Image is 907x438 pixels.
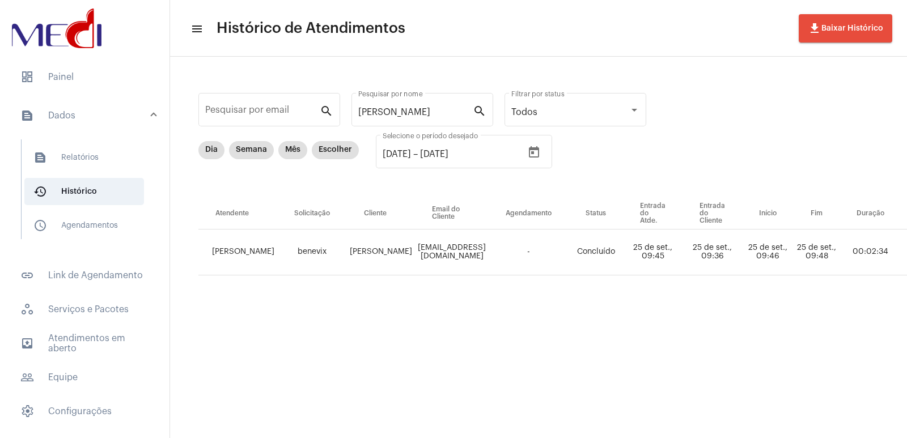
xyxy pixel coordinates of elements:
span: Histórico [24,178,144,205]
input: Pesquisar por email [205,107,320,117]
button: Baixar Histórico [799,14,892,42]
th: Agendamento [489,198,569,229]
td: Concluído [569,229,623,275]
span: – [413,149,418,159]
th: Duração [840,198,901,229]
span: Histórico de Atendimentos [217,19,405,37]
span: Atendimentos em aberto [11,330,158,357]
td: 25 de set., 09:48 [794,229,840,275]
div: sidenav iconDados [7,134,169,255]
img: d3a1b5fa-500b-b90f-5a1c-719c20e9830b.png [9,6,104,51]
td: 00:02:34 [840,229,901,275]
mat-panel-title: Dados [20,109,151,122]
td: [PERSON_NAME] [347,229,415,275]
td: 25 de set., 09:36 [683,229,742,275]
span: Agendamentos [24,212,144,239]
mat-chip: Mês [278,141,307,159]
th: Fim [794,198,840,229]
mat-chip: Semana [229,141,274,159]
span: Baixar Histórico [808,24,883,32]
input: Data do fim [420,149,488,159]
span: Link de Agendamento [11,262,158,289]
span: benevix [298,248,327,256]
th: Atendente [198,198,277,229]
span: Configurações [11,398,158,425]
span: sidenav icon [20,405,34,418]
td: [PERSON_NAME] [198,229,277,275]
mat-icon: sidenav icon [33,185,47,198]
mat-icon: sidenav icon [20,371,34,384]
th: Email do Cliente [415,198,489,229]
span: Painel [11,63,158,91]
button: Open calendar [523,141,545,164]
mat-chip: Dia [198,141,224,159]
mat-icon: file_download [808,22,821,35]
th: Entrada do Atde. [623,198,683,229]
mat-expansion-panel-header: sidenav iconDados [7,97,169,134]
span: Serviços e Pacotes [11,296,158,323]
mat-icon: sidenav icon [20,269,34,282]
th: Solicitação [277,198,347,229]
th: Status [569,198,623,229]
td: 25 de set., 09:45 [623,229,683,275]
td: - [489,229,569,275]
th: Cliente [347,198,415,229]
td: [EMAIL_ADDRESS][DOMAIN_NAME] [415,229,489,275]
mat-icon: sidenav icon [20,337,34,350]
mat-icon: sidenav icon [33,151,47,164]
mat-icon: search [320,104,333,117]
span: Equipe [11,364,158,391]
mat-icon: sidenav icon [190,22,202,36]
mat-icon: sidenav icon [33,219,47,232]
span: sidenav icon [20,303,34,316]
mat-chip: Escolher [312,141,359,159]
input: Pesquisar por nome [358,107,473,117]
mat-icon: search [473,104,486,117]
span: sidenav icon [20,70,34,84]
th: Entrada do Cliente [683,198,742,229]
input: Data de início [383,149,411,159]
mat-icon: sidenav icon [20,109,34,122]
span: Relatórios [24,144,144,171]
td: 25 de set., 09:46 [742,229,794,275]
span: Todos [511,108,537,117]
th: Início [742,198,794,229]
